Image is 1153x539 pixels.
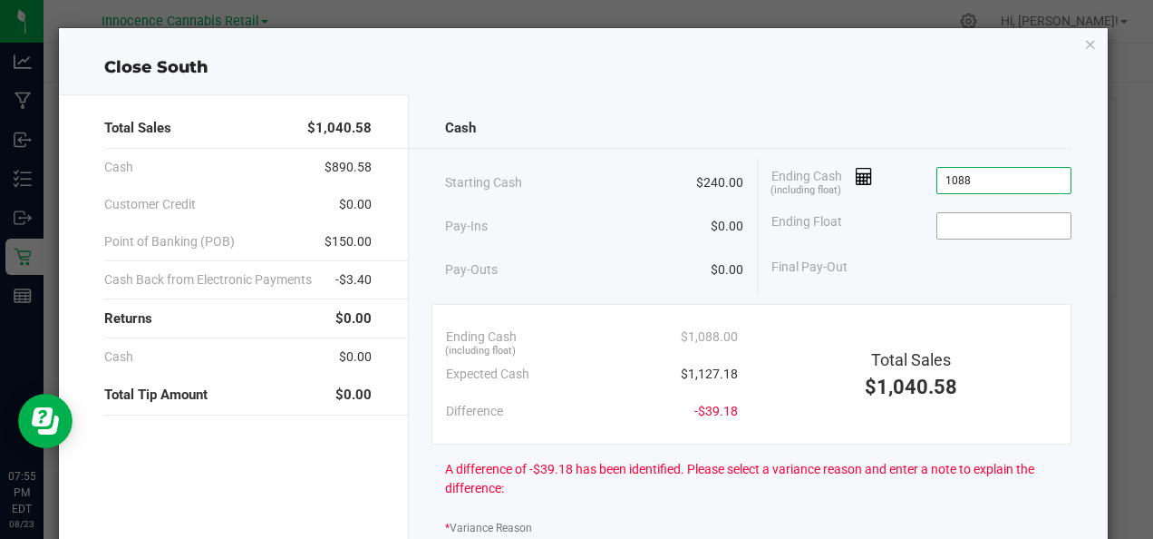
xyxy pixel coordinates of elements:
span: Total Sales [871,350,951,369]
span: $1,040.58 [865,376,957,398]
span: Cash [104,348,133,367]
span: $0.00 [335,385,372,406]
span: -$3.40 [335,270,372,289]
span: $150.00 [325,232,372,251]
span: Ending Cash [771,167,873,194]
span: $0.00 [339,348,372,367]
div: Returns [104,299,371,338]
span: $0.00 [339,195,372,214]
span: Starting Cash [445,173,522,192]
span: $0.00 [711,217,743,236]
span: Point of Banking (POB) [104,232,235,251]
span: Expected Cash [446,365,529,384]
span: Difference [446,402,503,421]
span: Ending Cash [446,328,517,347]
span: Cash Back from Electronic Payments [104,270,312,289]
span: Pay-Outs [445,260,498,279]
span: Cash [104,158,133,177]
span: $1,088.00 [681,328,738,347]
iframe: Resource center [18,394,73,448]
span: Total Tip Amount [104,385,208,406]
span: Pay-Ins [445,217,488,236]
span: (including float) [445,344,516,359]
span: $0.00 [335,309,372,329]
span: $1,127.18 [681,365,738,384]
span: -$39.18 [694,402,738,421]
span: $0.00 [711,260,743,279]
span: $1,040.58 [307,118,372,139]
span: Final Pay-Out [771,258,848,277]
span: $890.58 [325,158,372,177]
label: Variance Reason [445,520,532,536]
div: Close South [59,55,1107,80]
span: Ending Float [771,212,842,240]
span: Cash [445,118,476,139]
span: (including float) [770,183,841,199]
span: Customer Credit [104,195,196,214]
span: Total Sales [104,118,171,139]
span: A difference of -$39.18 has been identified. Please select a variance reason and enter a note to ... [445,460,1071,498]
span: $240.00 [696,173,743,192]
